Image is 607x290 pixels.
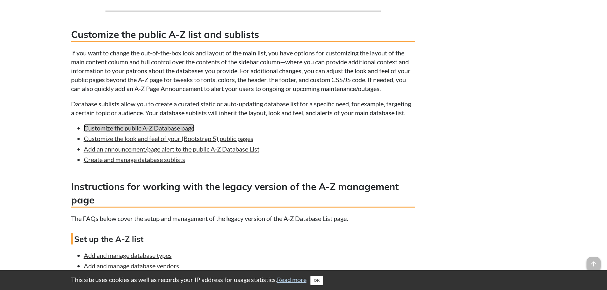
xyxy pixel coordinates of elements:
[84,156,185,163] a: Create and manage database sublists
[84,124,194,132] a: Customize the public A-Z Database page
[310,276,323,285] button: Close
[84,262,179,270] a: Add and manage database vendors
[71,214,415,223] p: The FAQs below cover the setup and management of the legacy version of the A-Z Database List page.
[84,251,172,259] a: Add and manage database types
[277,276,307,283] a: Read more
[84,145,259,153] a: Add an announcement/page alert to the public A-Z Database List
[587,257,601,271] span: arrow_upward
[587,258,601,265] a: arrow_upward
[71,48,415,93] p: If you want to change the out-of-the-box look and layout of the main list, you have options for c...
[71,28,415,42] h3: Customize the public A-Z list and sublists
[71,99,415,117] p: Database sublists allow you to create a curated static or auto-updating database list for a speci...
[71,233,415,244] h4: Set up the A-Z list
[84,135,253,142] a: Customize the look and feel of your (Bootstrap 5) public pages
[65,275,543,285] div: This site uses cookies as well as records your IP address for usage statistics.
[71,180,415,208] h3: Instructions for working with the legacy version of the A-Z management page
